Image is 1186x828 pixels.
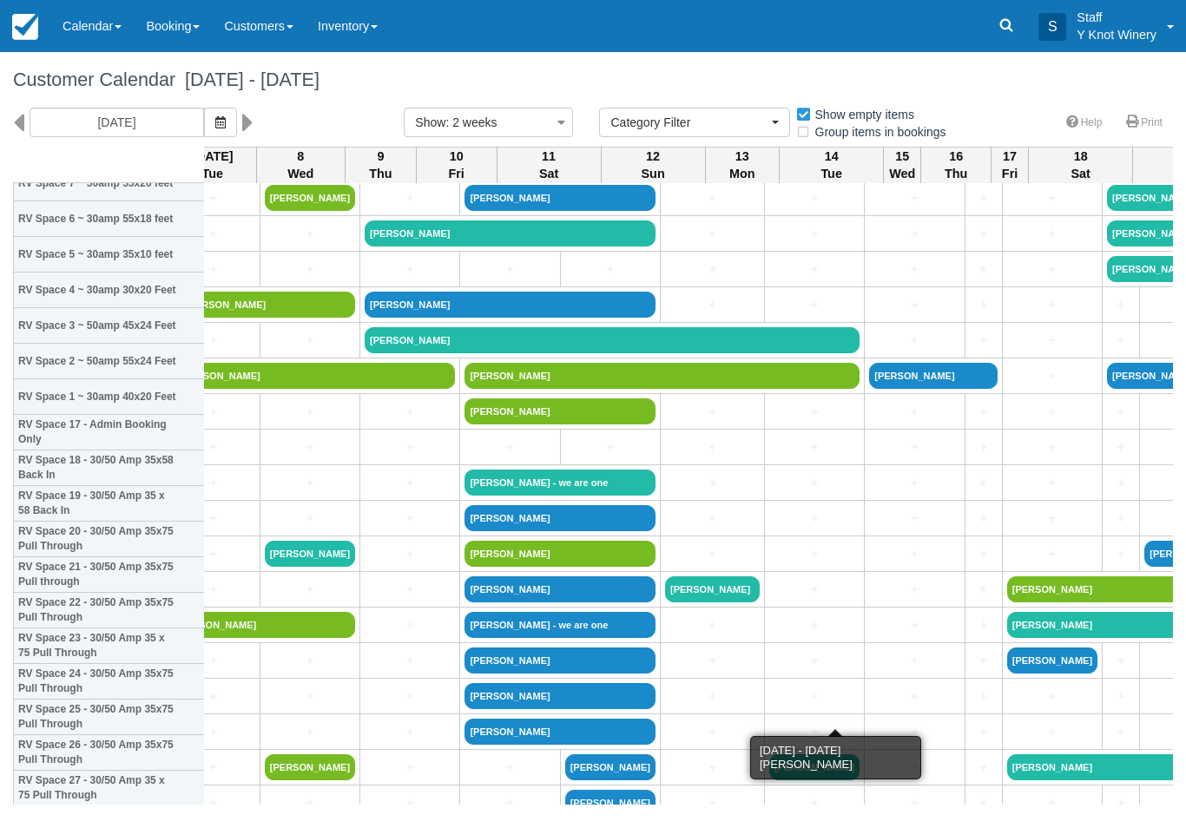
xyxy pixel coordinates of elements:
[465,438,555,457] a: +
[1007,296,1097,314] a: +
[14,700,205,735] th: RV Space 25 - 30/50 Amp 35x75 Pull Through
[869,687,959,706] a: +
[610,114,768,131] span: Category Filter
[365,327,860,353] a: [PERSON_NAME]
[265,687,355,706] a: +
[1038,13,1066,41] div: S
[970,509,998,528] a: +
[365,403,455,421] a: +
[404,108,573,137] button: Show: 2 weeks
[665,296,760,314] a: +
[465,260,555,279] a: +
[14,308,205,344] th: RV Space 3 ~ 50amp 45x24 Feet
[769,652,860,670] a: +
[1007,647,1097,674] a: [PERSON_NAME]
[769,754,860,780] a: [PERSON_NAME]
[465,719,656,745] a: [PERSON_NAME]
[167,363,456,389] a: [PERSON_NAME]
[465,759,555,777] a: +
[769,794,860,812] a: +
[869,723,959,741] a: +
[265,438,355,457] a: +
[14,201,205,237] th: RV Space 6 ~ 30amp 55x18 feet
[171,545,255,563] a: +
[769,723,860,741] a: +
[1107,438,1135,457] a: +
[769,474,860,492] a: +
[705,147,780,183] th: 13 Mon
[465,541,656,567] a: [PERSON_NAME]
[169,147,257,183] th: [DATE] Tue
[365,545,455,563] a: +
[1056,110,1113,135] a: Help
[869,403,959,421] a: +
[795,119,958,145] label: Group items in bookings
[365,652,455,670] a: +
[171,189,255,207] a: +
[991,147,1028,183] th: 17 Fri
[599,108,790,137] button: Category Filter
[1107,652,1135,670] a: +
[465,185,656,211] a: [PERSON_NAME]
[365,220,656,246] a: [PERSON_NAME]
[171,474,255,492] a: +
[171,794,255,812] a: +
[665,652,760,670] a: +
[365,292,656,318] a: [PERSON_NAME]
[970,225,998,243] a: +
[265,332,355,350] a: +
[465,398,656,424] a: [PERSON_NAME]
[970,794,998,812] a: +
[1007,438,1097,457] a: +
[171,332,255,350] a: +
[465,576,656,602] a: [PERSON_NAME]
[1007,367,1097,385] a: +
[14,450,205,486] th: RV Space 18 - 30/50 Amp 35x58 Back In
[869,652,959,670] a: +
[665,403,760,421] a: +
[365,438,455,457] a: +
[769,687,860,706] a: +
[365,723,455,741] a: +
[769,616,860,634] a: +
[1007,189,1097,207] a: +
[869,438,959,457] a: +
[665,225,760,243] a: +
[365,260,455,279] a: +
[795,125,960,137] span: Group items in bookings
[1029,147,1133,183] th: 18 Sat
[171,260,255,279] a: +
[265,794,355,812] a: +
[465,647,656,674] a: [PERSON_NAME]
[869,332,959,350] a: +
[869,296,959,314] a: +
[884,147,921,183] th: 15 Wed
[970,260,998,279] a: +
[869,581,959,599] a: +
[365,189,455,207] a: +
[970,687,998,706] a: +
[1007,509,1097,528] a: +
[365,474,455,492] a: +
[1107,332,1135,350] a: +
[769,296,860,314] a: +
[869,260,959,279] a: +
[665,576,760,602] a: [PERSON_NAME]
[14,735,205,771] th: RV Space 26 - 30/50 Amp 35x75 Pull Through
[1107,403,1135,421] a: +
[769,403,860,421] a: +
[869,474,959,492] a: +
[769,581,860,599] a: +
[171,652,255,670] a: +
[14,486,205,522] th: RV Space 19 - 30/50 Amp 35 x 58 Back In
[565,790,656,816] a: [PERSON_NAME]
[665,260,760,279] a: +
[365,616,455,634] a: +
[365,794,455,812] a: +
[565,260,656,279] a: +
[1107,474,1135,492] a: +
[14,237,205,273] th: RV Space 5 ~ 30amp 35x10 feet
[970,189,998,207] a: +
[14,522,205,557] th: RV Space 20 - 30/50 Amp 35x75 Pull Through
[780,147,884,183] th: 14 Tue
